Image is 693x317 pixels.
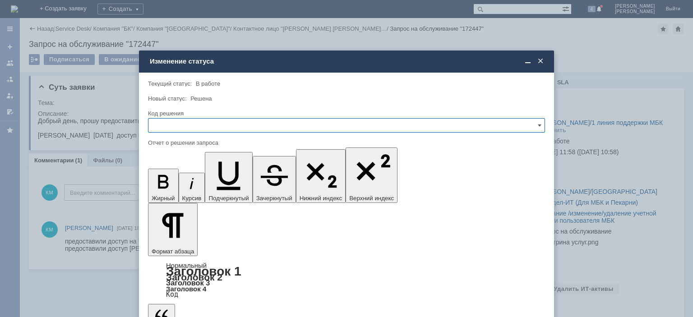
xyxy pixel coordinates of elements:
[148,140,543,146] div: Отчет о решении запроса
[208,195,249,202] span: Подчеркнутый
[300,195,342,202] span: Нижний индекс
[166,279,210,287] a: Заголовок 3
[148,203,198,256] button: Формат абзаца
[182,195,202,202] span: Курсив
[196,80,220,87] span: В работе
[190,95,212,102] span: Решена
[179,173,205,203] button: Курсив
[166,264,241,278] a: Заголовок 1
[148,80,192,87] label: Текущий статус:
[349,195,394,202] span: Верхний индекс
[523,57,532,65] span: Свернуть (Ctrl + M)
[152,248,194,255] span: Формат абзаца
[346,147,397,203] button: Верхний индекс
[150,57,545,65] div: Изменение статуса
[166,272,222,282] a: Заголовок 2
[166,262,207,269] a: Нормальный
[152,195,175,202] span: Жирный
[148,95,187,102] label: Новый статус:
[166,290,178,299] a: Код
[205,152,252,203] button: Подчеркнутый
[253,156,296,203] button: Зачеркнутый
[166,285,206,293] a: Заголовок 4
[296,149,346,203] button: Нижний индекс
[148,262,545,298] div: Формат абзаца
[536,57,545,65] span: Закрыть
[148,169,179,203] button: Жирный
[148,110,543,116] div: Код решения
[256,195,292,202] span: Зачеркнутый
